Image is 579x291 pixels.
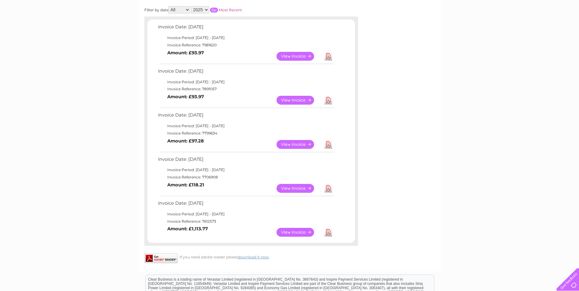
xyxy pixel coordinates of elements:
[472,26,483,31] a: Water
[464,3,506,11] a: 0333 014 3131
[504,26,522,31] a: Telecoms
[324,140,332,149] a: Download
[157,210,335,218] td: Invoice Period: [DATE] - [DATE]
[167,50,204,56] b: Amount: £93.97
[238,255,269,259] a: download it now
[157,85,335,93] td: Invoice Reference: 7891057
[144,253,358,259] div: If you need adobe reader please .
[167,182,204,188] b: Amount: £118.21
[157,78,335,86] td: Invoice Period: [DATE] - [DATE]
[277,140,321,149] a: View
[277,184,321,193] a: View
[277,96,321,105] a: View
[146,3,434,30] div: Clear Business is a trading name of Verastar Limited (registered in [GEOGRAPHIC_DATA] No. 3667643...
[526,26,535,31] a: Blog
[167,226,208,232] b: Amount: £1,113.77
[157,23,335,34] td: Invoice Date: [DATE]
[157,155,335,167] td: Invoice Date: [DATE]
[167,138,204,144] b: Amount: £97.28
[538,26,553,31] a: Contact
[157,111,335,122] td: Invoice Date: [DATE]
[324,96,332,105] a: Download
[219,8,242,12] a: Most Recent
[559,26,573,31] a: Log out
[277,228,321,237] a: View
[20,16,51,34] img: logo.png
[144,6,305,13] div: Filter by date
[157,199,335,210] td: Invoice Date: [DATE]
[157,67,335,78] td: Invoice Date: [DATE]
[157,218,335,225] td: Invoice Reference: 7612573
[157,130,335,137] td: Invoice Reference: 7799634
[324,184,332,193] a: Download
[324,228,332,237] a: Download
[157,166,335,174] td: Invoice Period: [DATE] - [DATE]
[167,94,204,99] b: Amount: £93.97
[157,174,335,181] td: Invoice Reference: 7706908
[324,52,332,61] a: Download
[157,34,335,41] td: Invoice Period: [DATE] - [DATE]
[157,122,335,130] td: Invoice Period: [DATE] - [DATE]
[277,52,321,61] a: View
[157,41,335,49] td: Invoice Reference: 7981620
[487,26,500,31] a: Energy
